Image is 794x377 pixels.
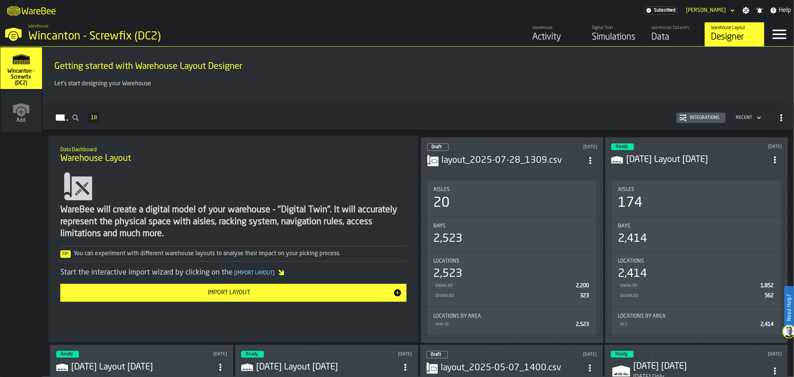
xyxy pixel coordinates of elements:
a: link-to-/wh/i/63e073f5-5036-4912-aacb-dea34a669cb3/designer [705,22,764,46]
div: Title [618,258,775,264]
span: 18 [91,115,97,120]
span: Help [779,6,791,15]
div: Title [434,187,591,193]
span: Draft [431,352,441,357]
div: Updated: 12/05/2025, 12:59:45 Created: 12/05/2025, 12:59:30 [523,352,597,357]
span: Ready [616,145,628,149]
div: Title [618,313,775,319]
div: Disabled [435,294,577,298]
div: Enabled [619,283,758,288]
span: 562 [765,293,774,298]
div: APR1 Layout 26-05-25 [71,361,214,373]
div: APR-01 [435,322,573,327]
div: Updated: 12/05/2025, 13:16:22 Created: 12/05/2025, 13:15:59 [339,352,412,357]
span: 1,852 [760,283,774,288]
span: Bays [618,223,630,229]
div: 2,523 [434,232,463,245]
div: DC2 [619,322,758,327]
section: card-LayoutDashboardCard [427,179,597,337]
div: DropdownMenuValue-Tim Aston Aston [686,7,726,13]
div: ButtonLoadMore-Load More-Prev-First-Last [85,112,103,124]
div: Updated: 27/05/2025, 12:30:43 Created: 27/05/2025, 12:29:59 [709,144,782,149]
button: button-Integrations [676,113,726,123]
span: ] [273,270,275,276]
span: Warehouse Layout [60,153,131,165]
div: You can experiment with different warehouse layouts to analyse their impact on your picking process. [60,249,406,258]
h3: layout_2025-07-28_1309.csv [442,155,584,167]
div: stat-Locations [612,252,781,307]
span: Add [17,117,26,123]
div: Disabled [619,294,762,298]
h3: [DATE] Layout [DATE] [256,361,399,373]
div: StatList-item-APR-01 [434,319,591,329]
div: ItemListCard-DashboardItemContainer [421,137,604,343]
div: Warehouse [532,25,580,31]
div: status-3 2 [56,351,79,358]
span: Locations [434,258,460,264]
div: stat-Bays [428,217,597,251]
div: Title [618,223,775,229]
h2: button-Layouts [42,103,794,130]
div: title-Getting started with Warehouse Layout Designer [48,53,788,79]
div: APR1 Layout 12-05-25 [256,361,399,373]
div: status-3 2 [611,143,634,150]
div: 2,523 [434,267,463,281]
label: button-toggle-Menu [765,22,794,46]
span: Tip: [60,250,71,258]
h3: [DATE] Layout [DATE] [626,154,768,166]
div: 20 [434,196,450,210]
div: 2,414 [618,267,647,281]
div: stat-Bays [612,217,781,251]
span: Draft [432,145,442,149]
span: 2,200 [576,283,589,288]
a: link-to-/wh/i/63e073f5-5036-4912-aacb-dea34a669cb3/feed/ [526,22,586,46]
span: Locations by Area [618,313,666,319]
div: Title [434,223,591,229]
span: Ready [615,352,628,357]
div: ItemListCard-DashboardItemContainer [605,137,788,343]
span: Wincanton - Screwfix (DC2) [3,68,39,86]
div: Updated: 24/09/2025, 14:18:06 Created: 24/09/2025, 13:41:40 [523,145,597,150]
span: Getting started with Warehouse Layout Designer [54,61,242,73]
div: Menu Subscription [644,6,677,15]
div: Title [434,313,591,319]
div: StatList-item-DC2 [618,319,775,329]
h3: [DATE] [DATE] [633,361,768,373]
div: StatList-item-Disabled [434,291,591,301]
h3: [DATE] Layout [DATE] [71,361,214,373]
span: Ready [246,352,258,357]
span: Bays [434,223,446,229]
a: link-to-/wh/i/63e073f5-5036-4912-aacb-dea34a669cb3/data [645,22,705,46]
div: status-3 2 [241,351,264,358]
div: Designer [711,31,758,43]
span: 2,414 [760,322,774,327]
span: Locations [618,258,644,264]
span: 2,523 [576,322,589,327]
label: Need Help? [785,287,793,329]
span: Aisles [618,187,634,193]
div: APR1 07/05/25 [633,361,768,373]
div: StatList-item-Enabled [618,281,775,291]
a: link-to-/wh/i/63e073f5-5036-4912-aacb-dea34a669cb3/simulations [0,47,42,91]
div: Wincanton - Screwfix (DC2) [28,30,229,43]
span: Warehouse [28,24,48,29]
div: Title [618,187,775,193]
section: card-LayoutDashboardCard [611,179,782,337]
div: ItemListCard- [48,136,418,342]
span: Import Layout [233,270,276,276]
a: link-to-/wh/new [1,91,41,134]
div: Simulations [592,31,639,43]
label: button-toggle-Help [767,6,794,15]
div: 174 [618,196,642,210]
div: stat-Locations by Area [612,307,781,335]
div: stat-Locations [428,252,597,307]
div: Warehouse Layout [711,25,758,31]
div: DropdownMenuValue-4 [736,115,752,120]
